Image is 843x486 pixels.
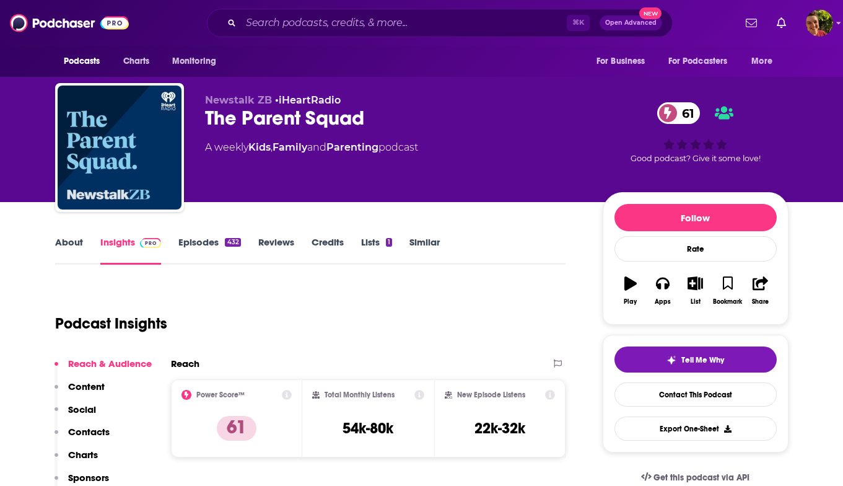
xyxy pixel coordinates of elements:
[55,236,83,265] a: About
[55,426,110,449] button: Contacts
[361,236,392,265] a: Lists1
[713,298,742,306] div: Bookmark
[217,416,256,441] p: 61
[691,298,701,306] div: List
[653,472,749,483] span: Get this podcast via API
[205,94,272,106] span: Newstalk ZB
[58,86,181,210] img: The Parent Squad
[55,404,96,426] button: Social
[660,50,746,73] button: open menu
[55,358,152,381] button: Reach & Audience
[248,141,271,153] a: Kids
[679,268,711,313] button: List
[307,141,326,153] span: and
[631,154,761,163] span: Good podcast? Give it some love!
[806,9,833,37] span: Logged in as Marz
[64,53,100,70] span: Podcasts
[596,53,645,70] span: For Business
[271,141,273,153] span: ,
[670,102,701,124] span: 61
[205,140,418,155] div: A weekly podcast
[655,298,671,306] div: Apps
[647,268,679,313] button: Apps
[164,50,232,73] button: open menu
[751,53,772,70] span: More
[273,141,307,153] a: Family
[743,50,788,73] button: open menu
[68,381,105,392] p: Content
[624,298,637,306] div: Play
[10,11,129,35] img: Podchaser - Follow, Share and Rate Podcasts
[279,94,341,106] a: iHeartRadio
[614,204,777,231] button: Follow
[115,50,157,73] a: Charts
[772,12,791,33] a: Show notifications dropdown
[741,12,762,33] a: Show notifications dropdown
[55,314,167,333] h1: Podcast Insights
[68,426,110,438] p: Contacts
[100,236,162,265] a: InsightsPodchaser Pro
[457,391,525,399] h2: New Episode Listens
[666,355,676,365] img: tell me why sparkle
[657,102,701,124] a: 61
[605,20,657,26] span: Open Advanced
[614,236,777,262] div: Rate
[614,347,777,373] button: tell me why sparkleTell Me Why
[172,53,216,70] span: Monitoring
[325,391,395,399] h2: Total Monthly Listens
[386,238,392,247] div: 1
[68,358,152,369] p: Reach & Audience
[474,419,525,438] h3: 22k-32k
[681,355,724,365] span: Tell Me Why
[614,417,777,441] button: Export One-Sheet
[55,381,105,404] button: Content
[196,391,245,399] h2: Power Score™
[68,449,98,461] p: Charts
[639,7,662,19] span: New
[567,15,590,31] span: ⌘ K
[326,141,378,153] a: Parenting
[178,236,240,265] a: Episodes432
[55,50,116,73] button: open menu
[241,13,567,33] input: Search podcasts, credits, & more...
[68,404,96,415] p: Social
[123,53,150,70] span: Charts
[600,15,662,30] button: Open AdvancedNew
[207,9,673,37] div: Search podcasts, credits, & more...
[171,358,199,369] h2: Reach
[258,236,294,265] a: Reviews
[806,9,833,37] img: User Profile
[140,238,162,248] img: Podchaser Pro
[603,94,788,171] div: 61Good podcast? Give it some love!
[312,236,344,265] a: Credits
[752,298,769,306] div: Share
[68,472,109,484] p: Sponsors
[275,94,341,106] span: •
[588,50,661,73] button: open menu
[55,449,98,472] button: Charts
[744,268,776,313] button: Share
[409,236,440,265] a: Similar
[343,419,393,438] h3: 54k-80k
[668,53,728,70] span: For Podcasters
[806,9,833,37] button: Show profile menu
[712,268,744,313] button: Bookmark
[225,238,240,247] div: 432
[614,382,777,407] a: Contact This Podcast
[614,268,647,313] button: Play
